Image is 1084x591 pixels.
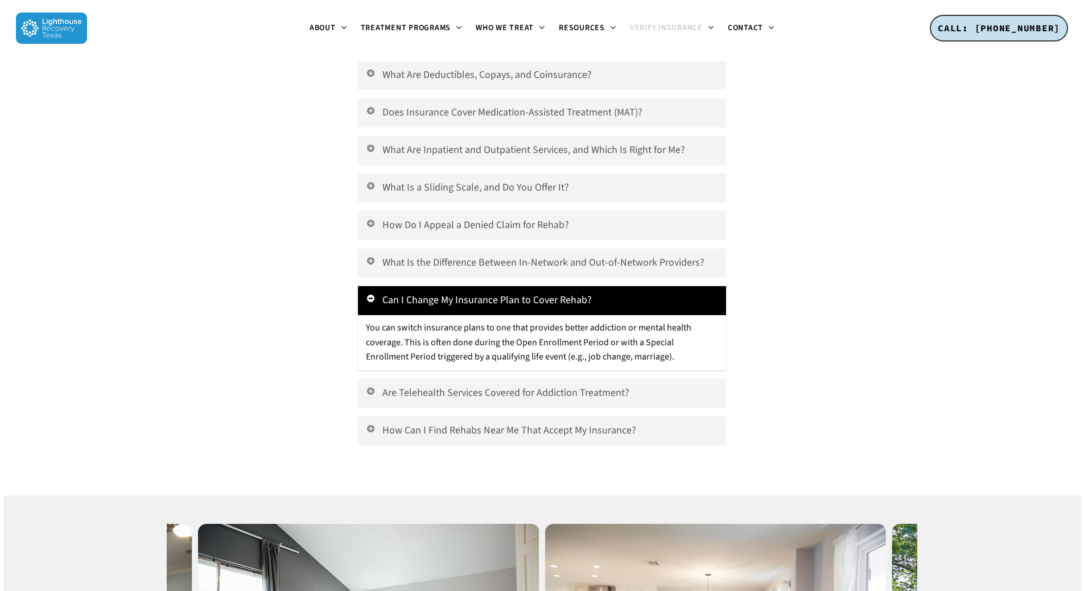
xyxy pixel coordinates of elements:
img: Lighthouse Recovery Texas [16,13,87,44]
span: Resources [559,22,605,34]
a: Can I Change My Insurance Plan to Cover Rehab? [358,286,726,315]
a: CALL: [PHONE_NUMBER] [930,15,1068,42]
span: You can switch insurance plans to one that provides better addiction or mental health coverage. T... [366,321,691,363]
span: CALL: [PHONE_NUMBER] [938,22,1060,34]
span: Contact [728,22,763,34]
a: Verify Insurance [623,24,721,33]
a: How Can I Find Rehabs Near Me That Accept My Insurance? [358,416,726,445]
a: Contact [721,24,781,33]
span: Who We Treat [476,22,534,34]
a: What Are Inpatient and Outpatient Services, and Which Is Right for Me? [358,136,726,165]
a: How Do I Appeal a Denied Claim for Rehab? [358,211,726,240]
a: What Is a Sliding Scale, and Do You Offer It? [358,173,726,202]
a: What Is the Difference Between In-Network and Out-of-Network Providers? [358,249,726,278]
span: Treatment Programs [361,22,451,34]
span: Verify Insurance [630,22,703,34]
a: Resources [552,24,623,33]
a: Are Telehealth Services Covered for Addiction Treatment? [358,379,726,408]
a: Who We Treat [469,24,552,33]
a: What Are Deductibles, Copays, and Coinsurance? [358,61,726,90]
a: Does Insurance Cover Medication-Assisted Treatment (MAT)? [358,98,726,127]
a: About [303,24,354,33]
span: About [310,22,336,34]
a: Treatment Programs [354,24,469,33]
